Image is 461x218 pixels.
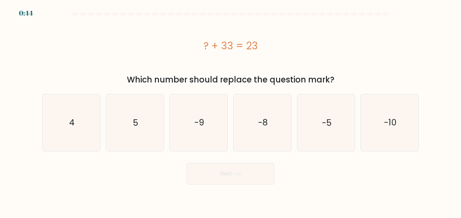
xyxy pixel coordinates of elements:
div: 0:44 [19,8,33,18]
text: 4 [69,117,75,128]
button: Next [187,163,274,185]
text: -8 [258,117,268,128]
text: -5 [322,117,331,128]
text: -10 [384,117,397,128]
div: ? + 33 = 23 [42,38,419,53]
div: Which number should replace the question mark? [46,74,415,86]
text: 5 [133,117,138,128]
text: -9 [194,117,204,128]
